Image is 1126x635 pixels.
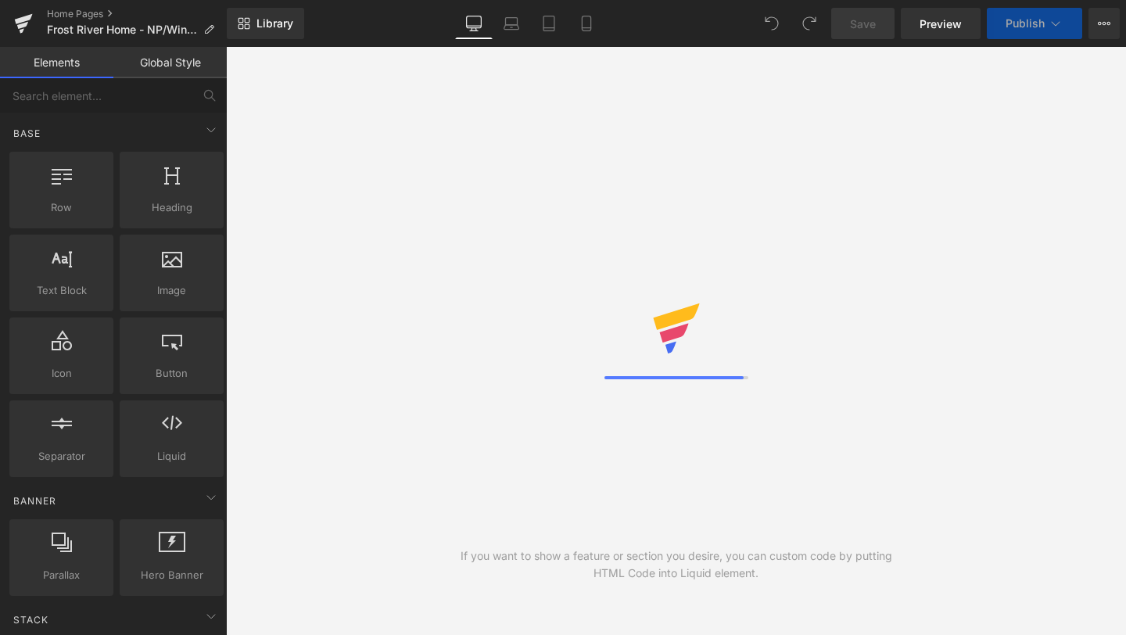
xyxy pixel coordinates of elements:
[14,567,109,583] span: Parallax
[124,448,219,465] span: Liquid
[1006,17,1045,30] span: Publish
[850,16,876,32] span: Save
[47,23,197,36] span: Frost River Home - NP/Winter 2025
[124,199,219,216] span: Heading
[530,8,568,39] a: Tablet
[124,282,219,299] span: Image
[455,8,493,39] a: Desktop
[227,8,304,39] a: New Library
[12,493,58,508] span: Banner
[794,8,825,39] button: Redo
[256,16,293,30] span: Library
[451,547,902,582] div: If you want to show a feature or section you desire, you can custom code by putting HTML Code int...
[113,47,227,78] a: Global Style
[12,612,50,627] span: Stack
[568,8,605,39] a: Mobile
[920,16,962,32] span: Preview
[493,8,530,39] a: Laptop
[124,365,219,382] span: Button
[756,8,787,39] button: Undo
[14,282,109,299] span: Text Block
[12,126,42,141] span: Base
[14,365,109,382] span: Icon
[14,448,109,465] span: Separator
[987,8,1082,39] button: Publish
[14,199,109,216] span: Row
[901,8,981,39] a: Preview
[124,567,219,583] span: Hero Banner
[47,8,227,20] a: Home Pages
[1088,8,1120,39] button: More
